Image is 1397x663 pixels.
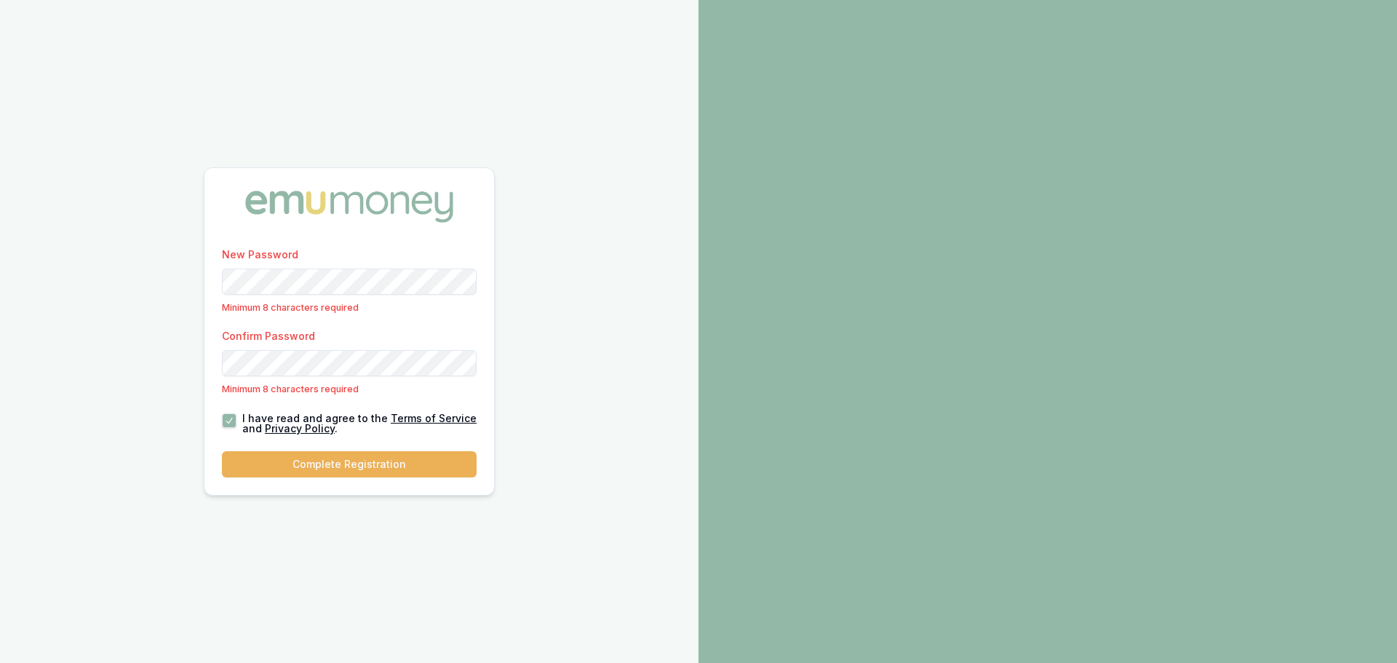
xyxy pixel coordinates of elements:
[391,412,477,424] a: Terms of Service
[265,422,335,434] a: Privacy Policy
[222,248,298,261] label: New Password
[222,330,315,342] label: Confirm Password
[242,413,477,434] label: I have read and agree to the and .
[222,382,477,396] p: Minimum 8 characters required
[222,301,477,314] p: Minimum 8 characters required
[240,186,458,228] img: Emu Money
[222,451,477,477] button: Complete Registration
